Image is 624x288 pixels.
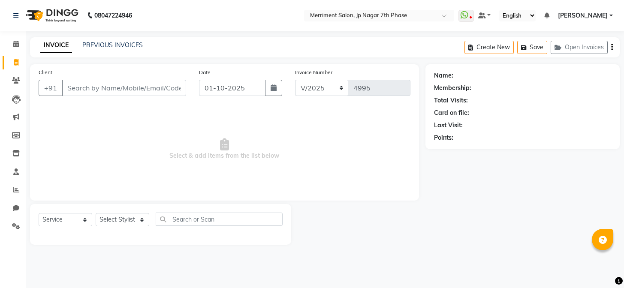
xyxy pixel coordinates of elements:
[39,80,63,96] button: +91
[434,71,453,80] div: Name:
[22,3,81,27] img: logo
[434,96,468,105] div: Total Visits:
[517,41,547,54] button: Save
[199,69,211,76] label: Date
[62,80,186,96] input: Search by Name/Mobile/Email/Code
[434,133,453,142] div: Points:
[40,38,72,53] a: INVOICE
[434,108,469,117] div: Card on file:
[434,121,463,130] div: Last Visit:
[39,106,410,192] span: Select & add items from the list below
[558,11,608,20] span: [PERSON_NAME]
[39,69,52,76] label: Client
[82,41,143,49] a: PREVIOUS INVOICES
[464,41,514,54] button: Create New
[156,213,283,226] input: Search or Scan
[434,84,471,93] div: Membership:
[551,41,608,54] button: Open Invoices
[94,3,132,27] b: 08047224946
[295,69,332,76] label: Invoice Number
